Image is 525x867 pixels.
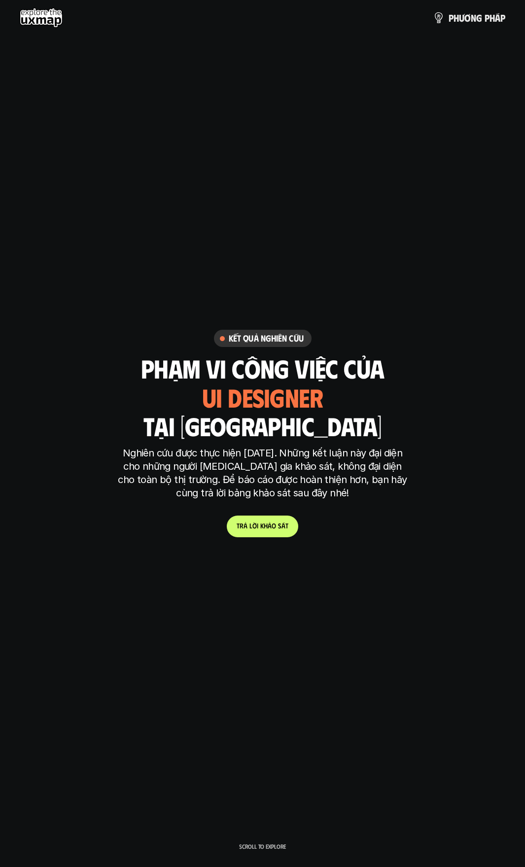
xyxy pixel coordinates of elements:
span: p [500,12,505,23]
p: Scroll to explore [239,843,286,850]
h2: tại [GEOGRAPHIC_DATA] [143,412,382,440]
a: trảlờikhảosát [227,516,298,537]
span: h [264,522,268,530]
span: p [485,12,490,23]
span: ư [459,12,464,23]
h6: Kết quả nghiên cứu [229,333,304,344]
span: ờ [252,522,257,530]
span: o [272,522,276,530]
span: n [471,12,476,23]
span: h [490,12,495,23]
span: ả [268,522,272,530]
span: k [260,522,264,530]
span: t [237,522,240,530]
a: phươngpháp [433,8,505,28]
span: ơ [464,12,471,23]
span: t [285,522,288,530]
h2: phạm vi công việc của [141,354,384,382]
span: á [495,12,500,23]
p: Nghiên cứu được thực hiện [DATE]. Những kết luận này đại diện cho những người [MEDICAL_DATA] gia ... [115,447,411,500]
span: r [240,522,244,530]
span: g [476,12,482,23]
span: s [278,522,281,530]
span: p [449,12,454,23]
span: i [257,522,258,530]
span: ả [244,522,247,530]
span: á [281,522,285,530]
span: h [454,12,459,23]
span: l [249,522,252,530]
